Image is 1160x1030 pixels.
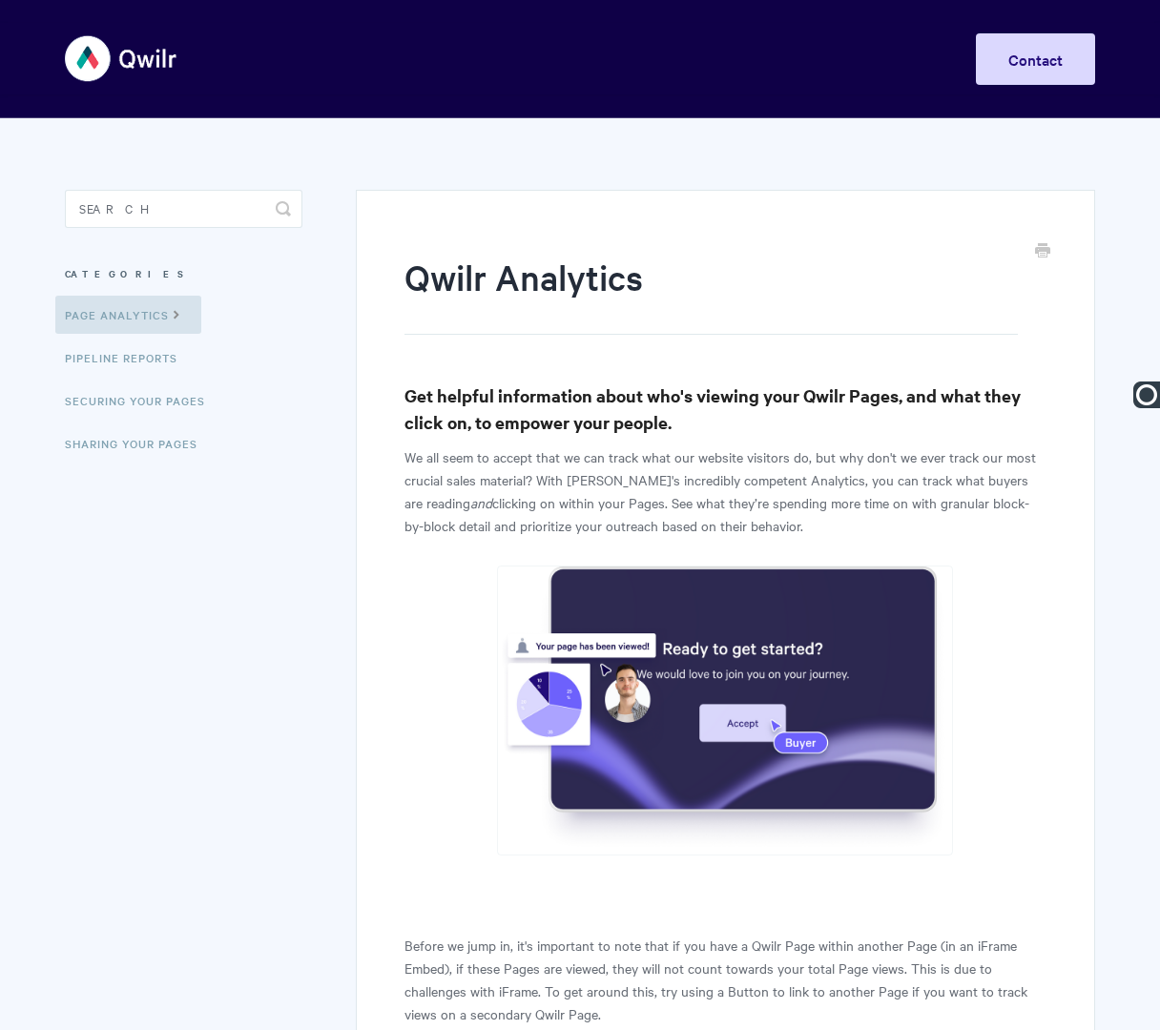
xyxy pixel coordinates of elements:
[1133,381,1160,408] img: Ooma Logo
[65,23,178,94] img: Qwilr Help Center
[65,424,212,463] a: Sharing Your Pages
[404,934,1046,1025] p: Before we jump in, it's important to note that if you have a Qwilr Page within another Page (in a...
[976,33,1095,85] a: Contact
[404,382,1046,436] h3: Get helpful information about who's viewing your Qwilr Pages, and what they click on, to empower ...
[65,257,302,291] h3: Categories
[55,296,201,334] a: Page Analytics
[404,445,1046,537] p: We all seem to accept that we can track what our website visitors do, but why don't we ever track...
[470,493,492,512] em: and
[404,253,1018,335] h1: Qwilr Analytics
[65,381,219,420] a: Securing Your Pages
[1035,241,1050,262] a: Print this Article
[65,190,302,228] input: Search
[65,339,192,377] a: Pipeline reports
